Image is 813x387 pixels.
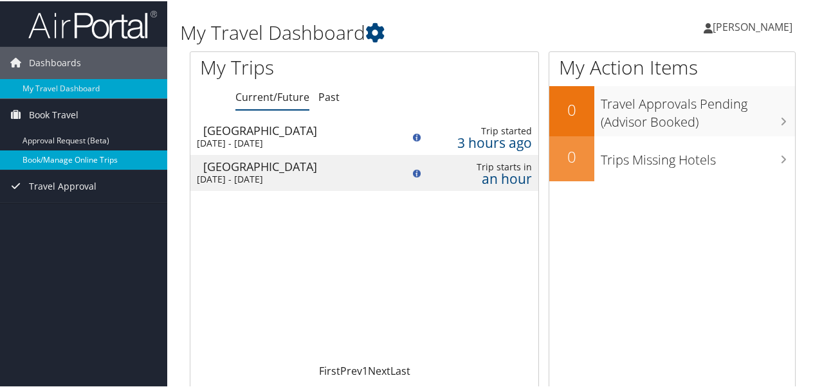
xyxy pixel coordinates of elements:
a: Next [368,363,390,377]
a: Past [318,89,340,103]
a: 0Trips Missing Hotels [549,135,795,180]
span: [PERSON_NAME] [713,19,792,33]
h2: 0 [549,98,594,120]
a: Last [390,363,410,377]
div: 3 hours ago [434,136,533,147]
span: Book Travel [29,98,78,130]
a: [PERSON_NAME] [704,6,805,45]
div: [GEOGRAPHIC_DATA] [203,159,390,171]
a: First [319,363,340,377]
div: Trip starts in [434,160,533,172]
a: 0Travel Approvals Pending (Advisor Booked) [549,85,795,134]
span: Travel Approval [29,169,96,201]
img: airportal-logo.png [28,8,157,39]
h3: Trips Missing Hotels [601,143,795,168]
h1: My Travel Dashboard [180,18,597,45]
h1: My Action Items [549,53,795,80]
span: Dashboards [29,46,81,78]
img: alert-flat-solid-info.png [413,168,421,176]
a: Prev [340,363,362,377]
div: [GEOGRAPHIC_DATA] [203,123,390,135]
div: [DATE] - [DATE] [197,172,383,184]
a: 1 [362,363,368,377]
a: Current/Future [235,89,309,103]
div: an hour [434,172,533,183]
div: Trip started [434,124,533,136]
h1: My Trips [200,53,384,80]
img: alert-flat-solid-info.png [413,132,421,140]
h2: 0 [549,145,594,166]
h3: Travel Approvals Pending (Advisor Booked) [601,87,795,130]
div: [DATE] - [DATE] [197,136,383,148]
